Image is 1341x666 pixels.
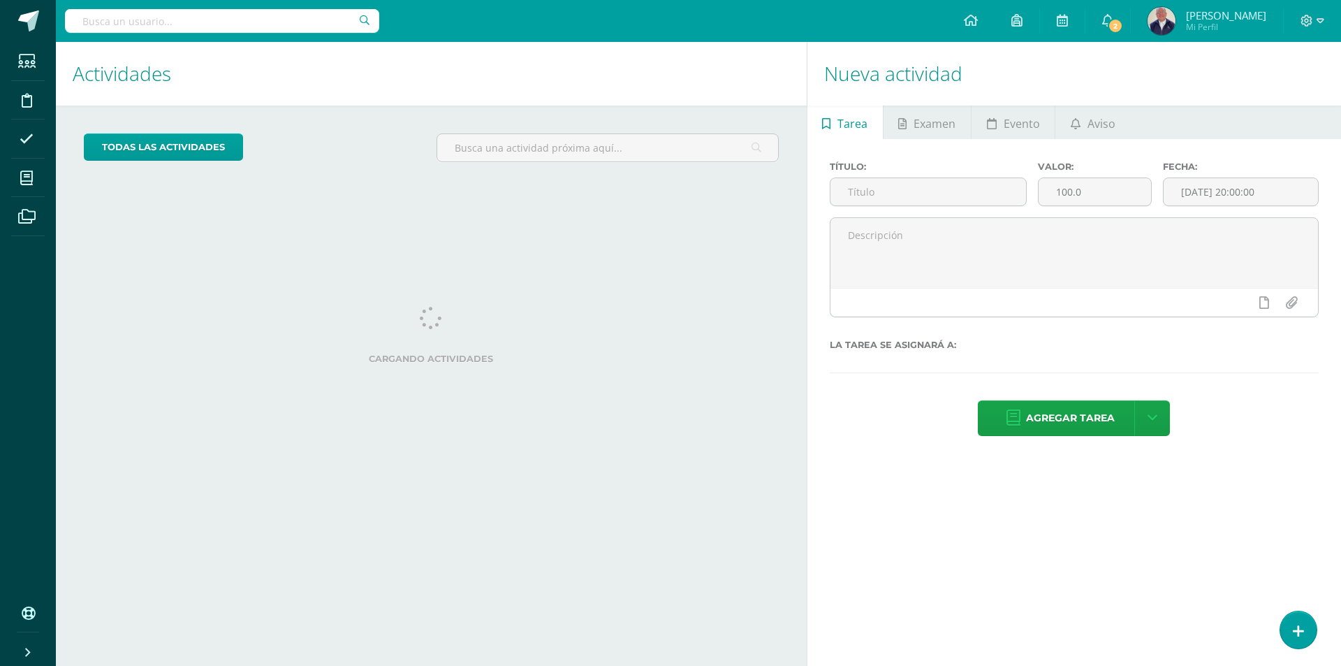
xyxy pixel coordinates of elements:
[65,9,379,33] input: Busca un usuario...
[1186,21,1266,33] span: Mi Perfil
[1186,8,1266,22] span: [PERSON_NAME]
[73,42,790,106] h1: Actividades
[824,42,1324,106] h1: Nueva actividad
[84,354,779,364] label: Cargando actividades
[837,107,867,140] span: Tarea
[1163,161,1319,172] label: Fecha:
[1004,107,1040,140] span: Evento
[1026,401,1115,435] span: Agregar tarea
[972,106,1055,139] a: Evento
[1148,7,1175,35] img: 4400bde977c2ef3c8e0f06f5677fdb30.png
[437,134,777,161] input: Busca una actividad próxima aquí...
[830,161,1027,172] label: Título:
[884,106,971,139] a: Examen
[914,107,955,140] span: Examen
[1108,18,1123,34] span: 2
[830,178,1026,205] input: Título
[830,340,1319,350] label: La tarea se asignará a:
[84,133,243,161] a: todas las Actividades
[1055,106,1130,139] a: Aviso
[1087,107,1115,140] span: Aviso
[1039,178,1151,205] input: Puntos máximos
[1038,161,1152,172] label: Valor:
[1164,178,1318,205] input: Fecha de entrega
[807,106,883,139] a: Tarea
